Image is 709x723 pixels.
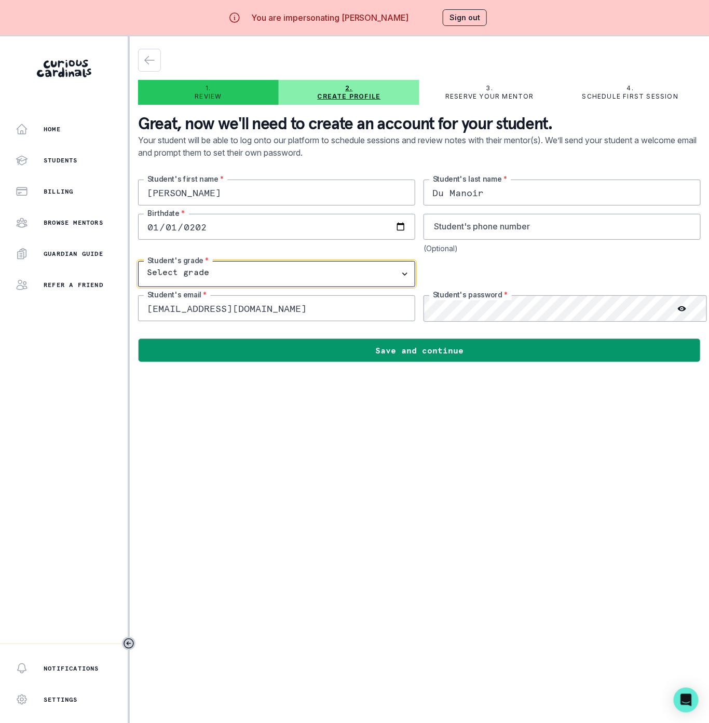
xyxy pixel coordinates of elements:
[44,125,61,133] p: Home
[627,84,634,92] p: 4.
[44,695,78,704] p: Settings
[674,688,699,713] div: Open Intercom Messenger
[44,281,103,289] p: Refer a friend
[582,92,678,101] p: Schedule first session
[44,156,78,165] p: Students
[195,92,222,101] p: Review
[206,84,211,92] p: 1.
[122,637,135,650] button: Toggle sidebar
[443,9,487,26] button: Sign out
[138,113,701,134] p: Great, now we'll need to create an account for your student.
[138,134,701,180] p: Your student will be able to log onto our platform to schedule sessions and review notes with the...
[44,187,73,196] p: Billing
[37,60,91,77] img: Curious Cardinals Logo
[424,244,701,253] div: (Optional)
[445,92,534,101] p: Reserve your mentor
[44,219,103,227] p: Browse Mentors
[44,664,99,673] p: Notifications
[138,338,701,362] button: Save and continue
[44,250,103,258] p: Guardian Guide
[486,84,493,92] p: 3.
[345,84,352,92] p: 2.
[251,11,409,24] p: You are impersonating [PERSON_NAME]
[318,92,381,101] p: Create profile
